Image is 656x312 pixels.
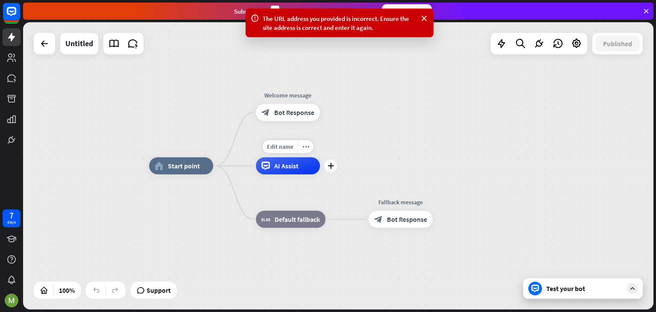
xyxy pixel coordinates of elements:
[155,162,164,170] i: home_2
[362,198,439,206] div: Fallback message
[263,14,416,32] div: The URL address you provided is incorrect. Ensure the site address is correct and enter it again.
[387,215,427,224] span: Bot Response
[7,3,32,29] button: Open LiveChat chat widget
[146,283,171,297] span: Support
[267,143,293,150] span: Edit name
[274,108,314,117] span: Bot Response
[274,162,299,170] span: AI Assist
[7,219,16,225] div: days
[261,108,270,117] i: block_bot_response
[3,209,20,227] a: 7 days
[271,6,279,17] div: 3
[382,4,432,18] div: Subscribe now
[374,215,383,224] i: block_bot_response
[328,163,334,169] i: plus
[275,215,320,224] span: Default fallback
[302,144,309,150] i: more_horiz
[9,212,14,219] div: 7
[546,284,623,293] div: Test your bot
[168,162,200,170] span: Start point
[595,36,640,51] button: Published
[261,215,270,224] i: block_fallback
[56,283,77,297] div: 100%
[65,33,93,54] div: Untitled
[249,91,326,100] div: Welcome message
[234,6,375,17] div: Subscribe in days to get your first month for $1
